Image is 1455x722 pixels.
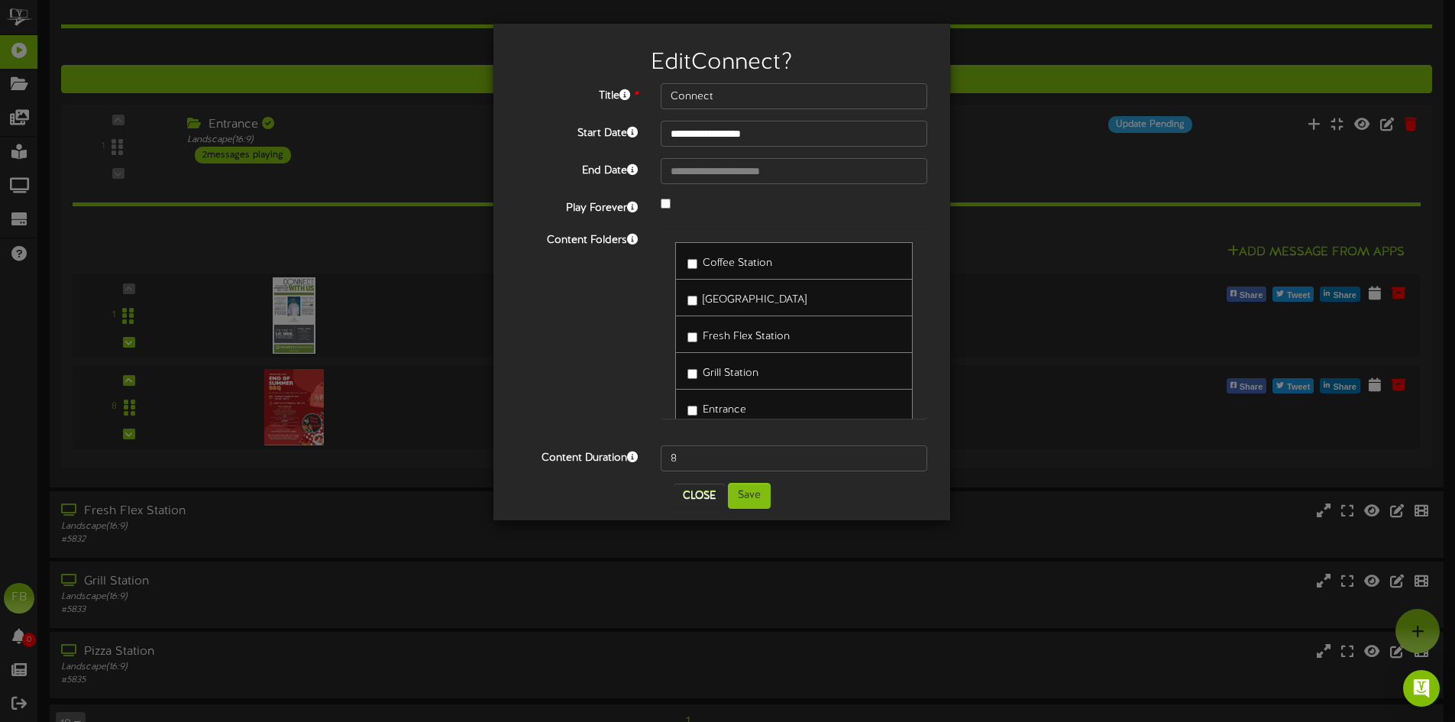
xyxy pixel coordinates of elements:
span: [GEOGRAPHIC_DATA] [703,294,807,306]
label: Title [505,83,649,104]
label: Start Date [505,121,649,141]
label: Content Duration [505,445,649,466]
span: Fresh Flex Station [703,331,790,342]
label: End Date [505,158,649,179]
input: Fresh Flex Station [687,332,697,342]
input: Entrance [687,406,697,416]
label: Content Folders [505,228,649,248]
span: Coffee Station [703,257,772,269]
button: Close [674,484,725,508]
span: Entrance [703,404,746,416]
input: Title [661,83,927,109]
button: Save [728,483,771,509]
span: Grill Station [703,367,758,379]
input: Grill Station [687,369,697,379]
input: [GEOGRAPHIC_DATA] [687,296,697,306]
label: Play Forever [505,196,649,216]
div: Open Intercom Messenger [1403,670,1440,707]
input: 15 [661,445,927,471]
h2: Edit Connect ? [516,50,927,76]
input: Coffee Station [687,259,697,269]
